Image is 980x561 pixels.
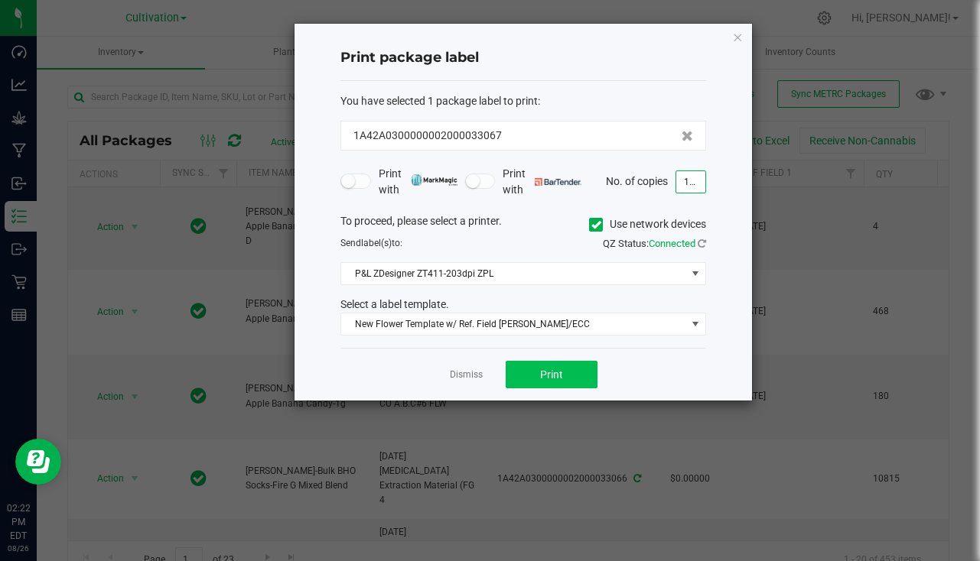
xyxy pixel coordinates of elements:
span: 1A42A0300000002000033067 [353,128,502,144]
span: Connected [649,238,695,249]
span: Print [540,368,563,381]
span: No. of copies [606,174,668,186]
label: Use network devices [589,216,706,232]
a: Dismiss [450,368,483,381]
span: QZ Status: [603,238,706,249]
span: You have selected 1 package label to print [340,95,538,107]
img: bartender.png [535,178,581,186]
div: To proceed, please select a printer. [329,213,718,236]
span: Print with [379,166,457,198]
img: mark_magic_cybra.png [411,174,457,186]
span: label(s) [361,238,392,248]
div: Select a label template. [329,297,718,313]
button: Print [506,361,597,388]
div: : [340,93,706,109]
span: Send to: [340,238,402,248]
span: New Flower Template w/ Ref. Field [PERSON_NAME]/ECC [341,313,686,335]
iframe: Resource center [15,439,61,485]
span: P&L ZDesigner ZT411-203dpi ZPL [341,263,686,284]
span: Print with [503,166,581,198]
h4: Print package label [340,48,706,68]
